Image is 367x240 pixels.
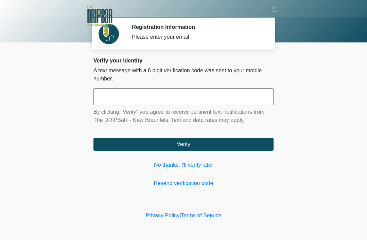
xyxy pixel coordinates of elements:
[132,33,263,41] div: Please enter your email
[93,57,274,64] h2: Verify your identity
[99,24,119,44] img: Agent Avatar
[87,5,112,27] img: The DRIPBaR - New Braunfels Logo
[93,108,274,124] p: By clicking "Verify" you agree to receive pertinent text notifications from The DRIPBaR - New Bra...
[93,179,274,187] a: Resend verification code
[179,213,181,218] a: |
[93,161,274,169] a: No thanks, I'll verify later
[93,138,274,151] button: Verify
[146,213,180,218] a: Privacy Policy
[93,67,274,83] p: A text message with a 6 digit verification code was sent to your mobile number.
[181,213,221,218] a: Terms of Service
